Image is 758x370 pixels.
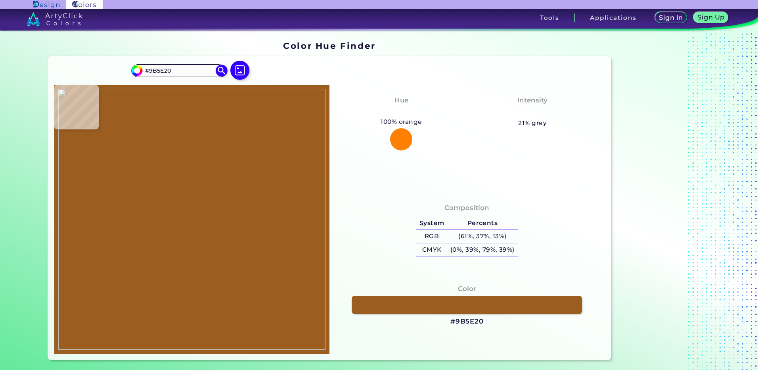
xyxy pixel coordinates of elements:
input: type color.. [142,66,216,76]
a: Sign In [657,13,686,23]
h5: Sign In [660,15,682,21]
h4: Composition [444,202,489,214]
h1: Color Hue Finder [283,40,375,52]
img: ArtyClick Design logo [33,1,59,8]
h3: Applications [590,15,636,21]
h5: Percents [447,217,517,230]
h5: Sign Up [699,14,723,20]
img: logo_artyclick_colors_white.svg [27,12,82,26]
h5: 100% orange [378,117,425,127]
h3: Tools [540,15,559,21]
h3: Moderate [511,107,553,117]
h5: (61%, 37%, 13%) [447,230,517,243]
h5: RGB [416,230,447,243]
h4: Intensity [517,94,547,106]
img: icon search [216,65,228,77]
img: icon picture [230,61,249,80]
h4: Color [458,283,476,295]
a: Sign Up [695,13,727,23]
h5: System [416,217,447,230]
h5: 21% grey [518,118,547,128]
h5: CMYK [416,243,447,256]
h5: (0%, 39%, 79%, 39%) [447,243,517,256]
img: e93c34f4-e3c1-4c0b-9c9c-f7696c9d4c35 [58,89,325,350]
h4: Hue [394,94,408,106]
h3: Orange [384,107,418,117]
h3: #9B5E20 [450,317,484,326]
